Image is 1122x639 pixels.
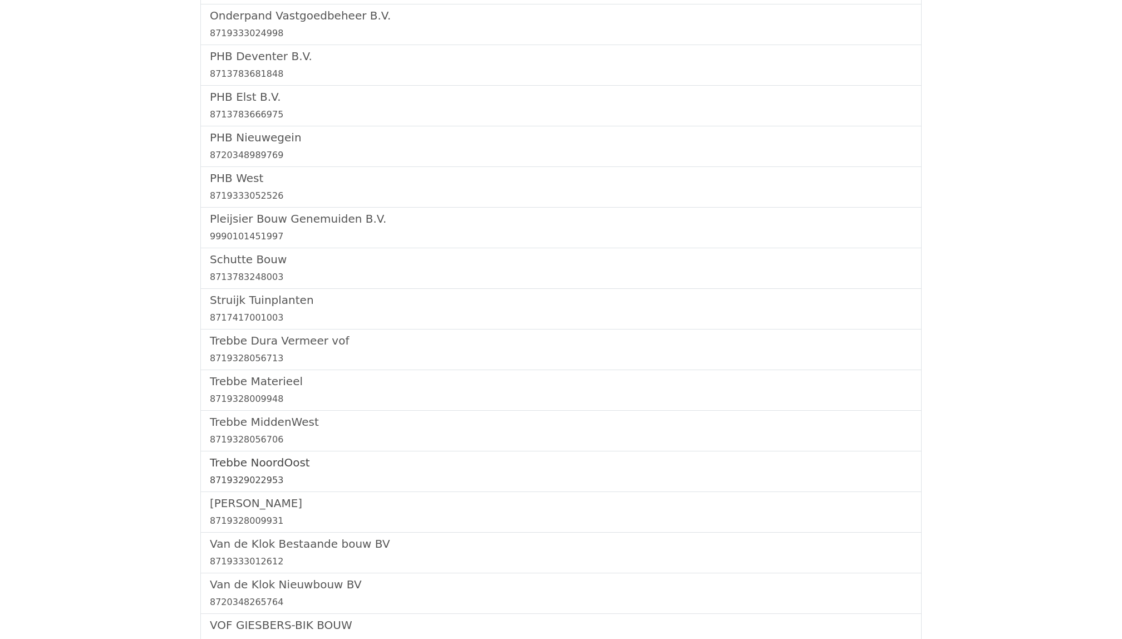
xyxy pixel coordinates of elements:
[210,578,912,591] h5: Van de Klok Nieuwbouw BV
[210,293,912,325] a: Struijk Tuinplanten8717417001003
[210,108,912,121] div: 8713783666975
[210,293,912,307] h5: Struijk Tuinplanten
[210,352,912,365] div: 8719328056713
[210,537,912,550] h5: Van de Klok Bestaande bouw BV
[210,375,912,406] a: Trebbe Materieel8719328009948
[210,497,912,510] h5: [PERSON_NAME]
[210,9,912,40] a: Onderpand Vastgoedbeheer B.V.8719333024998
[210,50,912,63] h5: PHB Deventer B.V.
[210,578,912,609] a: Van de Klok Nieuwbouw BV8720348265764
[210,253,912,266] h5: Schutte Bouw
[210,131,912,144] h5: PHB Nieuwegein
[210,212,912,225] h5: Pleijsier Bouw Genemuiden B.V.
[210,9,912,22] h5: Onderpand Vastgoedbeheer B.V.
[210,67,912,81] div: 8713783681848
[210,618,912,632] h5: VOF GIESBERS-BIK BOUW
[210,311,912,325] div: 8717417001003
[210,537,912,568] a: Van de Klok Bestaande bouw BV8719333012612
[210,555,912,568] div: 8719333012612
[210,230,912,243] div: 9990101451997
[210,90,912,104] h5: PHB Elst B.V.
[210,415,912,446] a: Trebbe MiddenWest8719328056706
[210,171,912,185] h5: PHB West
[210,189,912,203] div: 8719333052526
[210,456,912,469] h5: Trebbe NoordOost
[210,149,912,162] div: 8720348989769
[210,433,912,446] div: 8719328056706
[210,50,912,81] a: PHB Deventer B.V.8713783681848
[210,27,912,40] div: 8719333024998
[210,474,912,487] div: 8719329022953
[210,392,912,406] div: 8719328009948
[210,497,912,528] a: [PERSON_NAME]8719328009931
[210,456,912,487] a: Trebbe NoordOost8719329022953
[210,212,912,243] a: Pleijsier Bouw Genemuiden B.V.9990101451997
[210,375,912,388] h5: Trebbe Materieel
[210,334,912,347] h5: Trebbe Dura Vermeer vof
[210,514,912,528] div: 8719328009931
[210,334,912,365] a: Trebbe Dura Vermeer vof8719328056713
[210,271,912,284] div: 8713783248003
[210,171,912,203] a: PHB West8719333052526
[210,253,912,284] a: Schutte Bouw8713783248003
[210,131,912,162] a: PHB Nieuwegein8720348989769
[210,90,912,121] a: PHB Elst B.V.8713783666975
[210,596,912,609] div: 8720348265764
[210,415,912,429] h5: Trebbe MiddenWest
